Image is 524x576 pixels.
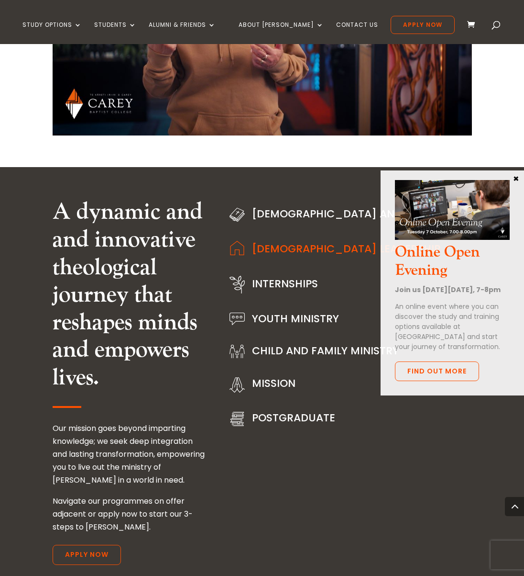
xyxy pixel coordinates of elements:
a: Apply Now [391,16,455,34]
a: Find out more [395,361,479,382]
a: PostGraduate [252,410,335,425]
img: Family [229,345,245,358]
img: Online Open Evening Oct 2025 [395,180,510,240]
a: Apply Now [53,545,121,565]
img: Plant [229,276,245,294]
a: Study Options [22,22,82,44]
div: Our mission goes beyond imparting knowledge; we seek deep integration and lasting transformation,... [53,422,207,534]
img: Speech bubble [229,313,245,325]
a: Internships [252,276,318,291]
img: Bible [229,208,245,221]
p: An online event where you can discover the study and training options available at [GEOGRAPHIC_DA... [395,302,510,352]
img: Stack of books [229,412,245,426]
a: About [PERSON_NAME] [239,22,324,44]
img: Building [229,241,245,255]
a: Online Open Evening Oct 2025 [395,232,510,243]
h3: Online Open Evening [395,243,510,285]
a: Contact Us [336,22,378,44]
strong: Join us [DATE][DATE], 7-8pm [395,285,501,294]
a: Alumni & Friends [149,22,216,44]
a: [DEMOGRAPHIC_DATA] and Theology [252,206,460,221]
a: Students [94,22,136,44]
h2: A dynamic and and innovative theological journey that reshapes minds and empowers lives. [53,198,207,396]
a: Mission [252,376,295,391]
button: Close [511,174,521,182]
a: Youth Ministry [252,311,339,326]
a: Child and Family Ministry [252,343,399,358]
p: Navigate our programmes on offer adjacent or apply now to start our 3-steps to [PERSON_NAME]. [53,495,207,534]
img: Hands in prayer position [229,377,245,393]
a: [DEMOGRAPHIC_DATA] Leadership [252,241,440,256]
